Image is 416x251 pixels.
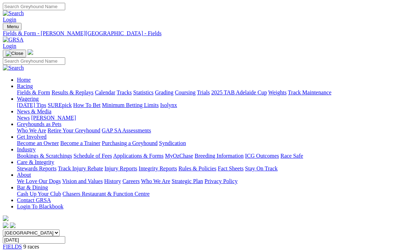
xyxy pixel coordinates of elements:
[17,197,51,203] a: Contact GRSA
[51,89,93,95] a: Results & Replays
[218,165,244,171] a: Fact Sheets
[10,222,16,228] img: twitter.svg
[197,89,210,95] a: Trials
[17,146,36,152] a: Industry
[48,127,100,133] a: Retire Your Greyhound
[17,108,51,114] a: News & Media
[17,77,31,83] a: Home
[58,165,103,171] a: Track Injury Rebate
[17,159,54,165] a: Care & Integrity
[17,89,50,95] a: Fields & Form
[165,153,193,159] a: MyOzChase
[62,191,149,197] a: Chasers Restaurant & Function Centre
[288,89,331,95] a: Track Maintenance
[159,140,186,146] a: Syndication
[268,89,287,95] a: Weights
[178,165,216,171] a: Rules & Policies
[17,83,33,89] a: Racing
[245,165,277,171] a: Stay On Track
[17,184,48,190] a: Bar & Dining
[17,203,63,209] a: Login To Blackbook
[23,244,39,250] span: 9 races
[3,3,65,10] input: Search
[17,115,30,121] a: News
[17,191,61,197] a: Cash Up Your Club
[17,127,413,134] div: Greyhounds as Pets
[27,49,33,55] img: logo-grsa-white.png
[3,65,24,71] img: Search
[139,165,177,171] a: Integrity Reports
[17,115,413,121] div: News & Media
[172,178,203,184] a: Strategic Plan
[175,89,196,95] a: Coursing
[3,215,8,221] img: logo-grsa-white.png
[17,89,413,96] div: Racing
[3,244,22,250] a: FIELDS
[17,102,413,108] div: Wagering
[155,89,173,95] a: Grading
[113,153,164,159] a: Applications & Forms
[117,89,132,95] a: Tracks
[17,191,413,197] div: Bar & Dining
[17,140,59,146] a: Become an Owner
[204,178,238,184] a: Privacy Policy
[3,10,24,17] img: Search
[3,23,22,30] button: Toggle navigation
[17,140,413,146] div: Get Involved
[3,17,16,23] a: Login
[17,134,47,140] a: Get Involved
[3,37,24,43] img: GRSA
[17,102,46,108] a: [DATE] Tips
[17,153,413,159] div: Industry
[195,153,244,159] a: Breeding Information
[6,51,23,56] img: Close
[17,178,61,184] a: We Love Our Dogs
[60,140,100,146] a: Become a Trainer
[31,115,76,121] a: [PERSON_NAME]
[3,50,26,57] button: Toggle navigation
[48,102,72,108] a: SUREpick
[102,127,151,133] a: GAP SA Assessments
[104,178,121,184] a: History
[160,102,177,108] a: Isolynx
[3,57,65,65] input: Search
[17,96,39,102] a: Wagering
[95,89,115,95] a: Calendar
[73,153,112,159] a: Schedule of Fees
[245,153,279,159] a: ICG Outcomes
[7,24,19,29] span: Menu
[141,178,170,184] a: Who We Are
[122,178,140,184] a: Careers
[102,102,159,108] a: Minimum Betting Limits
[102,140,158,146] a: Purchasing a Greyhound
[3,43,16,49] a: Login
[17,127,46,133] a: Who We Are
[3,222,8,228] img: facebook.svg
[3,30,413,37] a: Fields & Form - [PERSON_NAME][GEOGRAPHIC_DATA] - Fields
[17,172,31,178] a: About
[73,102,101,108] a: How To Bet
[17,165,413,172] div: Care & Integrity
[104,165,137,171] a: Injury Reports
[211,89,267,95] a: 2025 TAB Adelaide Cup
[17,165,56,171] a: Stewards Reports
[280,153,303,159] a: Race Safe
[17,153,72,159] a: Bookings & Scratchings
[3,236,65,244] input: Select date
[133,89,154,95] a: Statistics
[62,178,103,184] a: Vision and Values
[17,178,413,184] div: About
[17,121,61,127] a: Greyhounds as Pets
